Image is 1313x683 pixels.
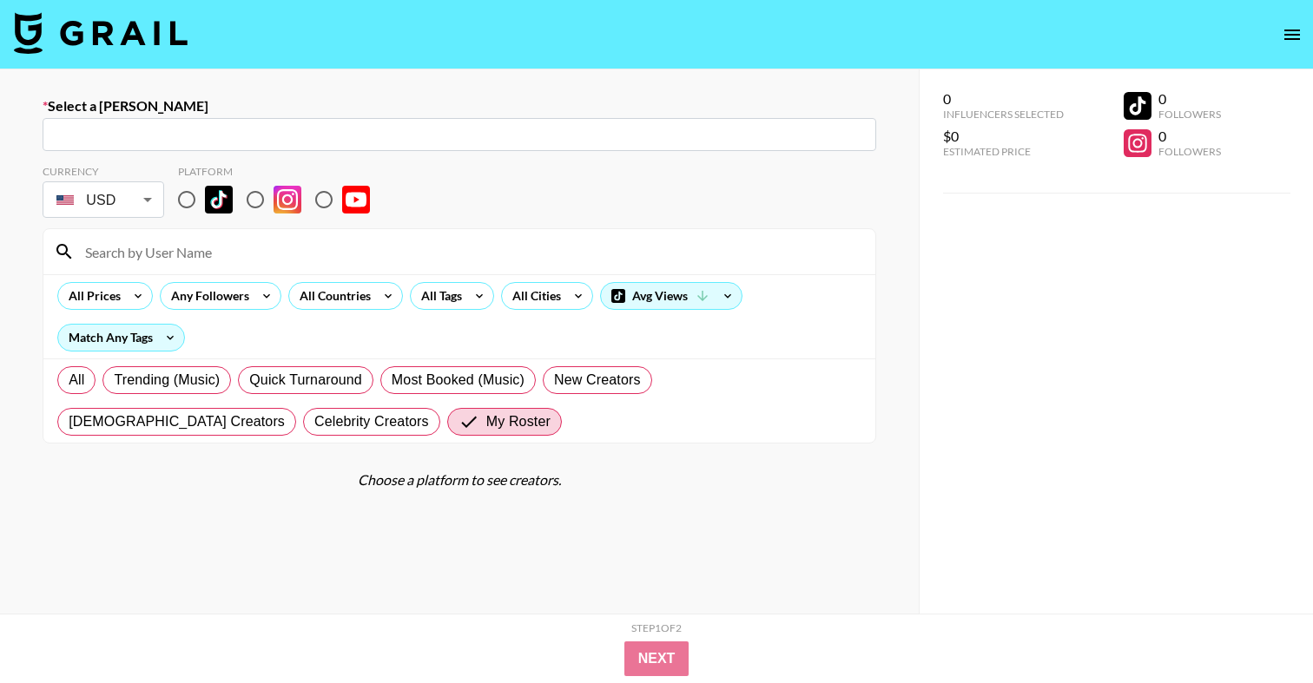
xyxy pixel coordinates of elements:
input: Search by User Name [75,238,865,266]
span: Quick Turnaround [249,370,362,391]
span: All [69,370,84,391]
div: USD [46,185,161,215]
div: All Cities [502,283,564,309]
div: Followers [1158,108,1221,121]
img: TikTok [205,186,233,213]
div: Any Followers [161,283,253,309]
span: Celebrity Creators [314,411,429,432]
div: Estimated Price [943,145,1064,158]
span: [DEMOGRAPHIC_DATA] Creators [69,411,285,432]
label: Select a [PERSON_NAME] [43,97,876,115]
div: Step 1 of 2 [631,621,682,634]
div: All Prices [58,283,124,309]
span: My Roster [486,411,551,432]
div: 0 [943,90,1064,108]
button: Next [624,641,689,676]
img: YouTube [342,186,370,213]
div: Influencers Selected [943,108,1064,121]
span: New Creators [554,370,641,391]
img: Grail Talent [14,12,188,54]
div: Avg Views [601,283,742,309]
button: open drawer [1275,17,1310,52]
div: 0 [1158,90,1221,108]
span: Trending (Music) [114,370,220,391]
div: Currency [43,165,164,178]
span: Most Booked (Music) [392,370,525,391]
div: Followers [1158,145,1221,158]
img: Instagram [274,186,301,213]
div: Match Any Tags [58,325,184,351]
div: Choose a platform to see creators. [43,471,876,489]
div: All Countries [289,283,374,309]
div: 0 [1158,128,1221,145]
div: $0 [943,128,1064,145]
div: Platform [178,165,384,178]
div: All Tags [411,283,465,309]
